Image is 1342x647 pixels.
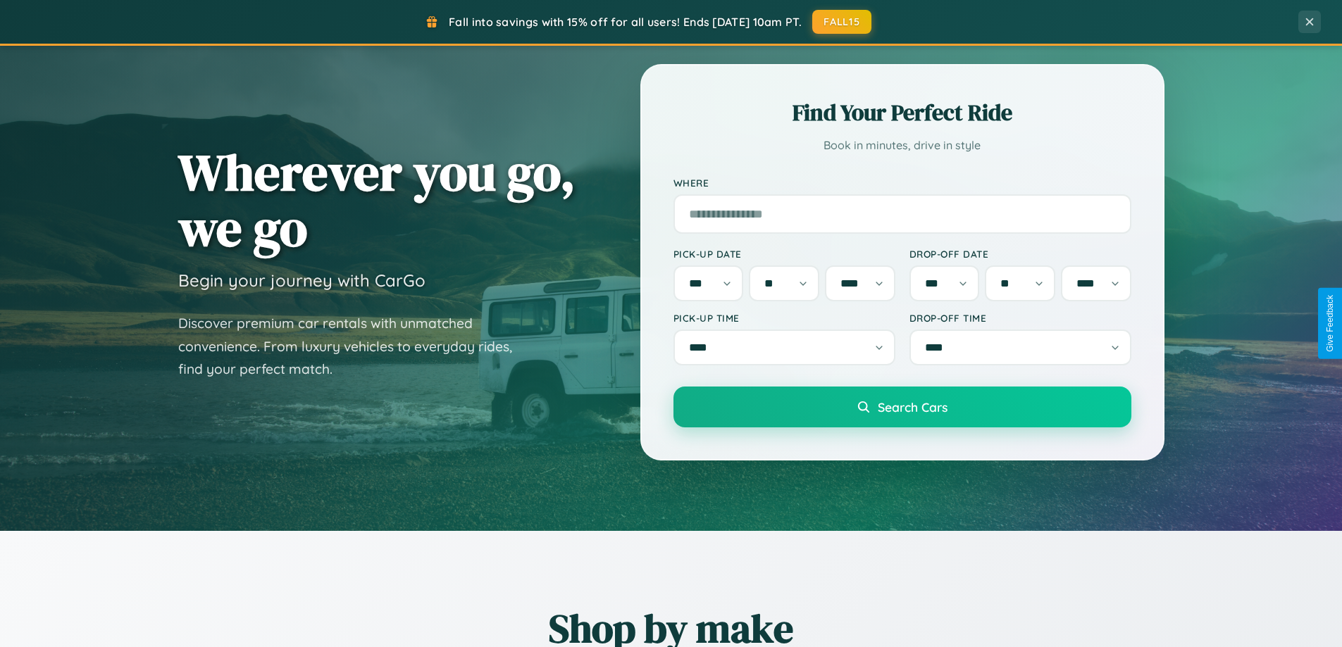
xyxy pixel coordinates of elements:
[812,10,871,34] button: FALL15
[909,248,1131,260] label: Drop-off Date
[449,15,802,29] span: Fall into savings with 15% off for all users! Ends [DATE] 10am PT.
[673,387,1131,427] button: Search Cars
[178,270,425,291] h3: Begin your journey with CarGo
[673,248,895,260] label: Pick-up Date
[1325,295,1335,352] div: Give Feedback
[878,399,948,415] span: Search Cars
[673,135,1131,156] p: Book in minutes, drive in style
[178,144,576,256] h1: Wherever you go, we go
[178,312,530,381] p: Discover premium car rentals with unmatched convenience. From luxury vehicles to everyday rides, ...
[673,177,1131,189] label: Where
[673,312,895,324] label: Pick-up Time
[909,312,1131,324] label: Drop-off Time
[673,97,1131,128] h2: Find Your Perfect Ride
